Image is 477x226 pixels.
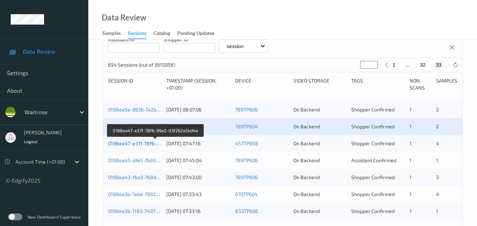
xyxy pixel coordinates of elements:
[436,157,438,163] span: 1
[351,208,395,214] span: Shopper Confirmed
[436,208,438,214] span: 1
[166,106,230,113] div: [DATE] 08:07:06
[293,208,347,215] div: On Backend
[235,106,258,112] a: 789TP606
[293,77,347,91] div: Video Storage
[410,77,431,91] div: Non Scans
[166,77,230,91] div: Timestamp (Session, +01:00)
[436,140,439,146] span: 4
[436,123,439,129] span: 2
[166,191,230,198] div: [DATE] 07:33:43
[351,123,395,129] span: Shopper Confirmed
[108,191,203,197] a: 0198ea3b-7abe-7992-b220-b5b10e9c1bc4
[351,157,396,163] span: Assistant Confirmed
[102,30,121,38] div: Samples
[177,30,214,38] div: Pending Updates
[410,106,412,112] span: 1
[235,140,258,146] a: 457TP658
[351,77,405,91] div: Tags
[293,174,347,181] div: On Backend
[108,140,203,146] a: 0198ea47-e37f-78f6-99e2-03f262a5bd4e
[410,123,412,129] span: 1
[108,106,204,112] a: 0198ea5a-0936-7a2b-b7ee-db516802c5cc
[108,61,175,68] p: 654 Sessions (out of 3615958)
[235,157,258,163] a: 789TP606
[418,62,428,68] button: 32
[410,140,412,146] span: 1
[154,29,177,38] a: Catalog
[224,43,246,50] p: session
[436,174,439,180] span: 3
[434,62,443,68] button: 33
[166,174,230,181] div: [DATE] 07:43:00
[235,191,258,197] a: 670TP604
[436,106,439,112] span: 2
[436,77,457,91] div: Samples
[351,140,395,146] span: Shopper Confirmed
[351,191,395,197] span: Shopper Confirmed
[410,191,412,197] span: 1
[235,208,258,214] a: 833TP606
[351,174,395,180] span: Shopper Confirmed
[410,157,412,163] span: 1
[102,29,128,38] a: Samples
[390,62,398,68] button: 1
[235,77,288,91] div: Device
[436,191,439,197] span: 4
[293,157,347,164] div: On Backend
[166,157,230,164] div: [DATE] 07:45:04
[410,208,412,214] span: 1
[128,29,154,39] a: Sessions
[102,14,146,21] div: Data Review
[108,123,203,129] a: 0198ea53-1303-76b0-b138-5b7ec008fe05
[177,29,221,38] a: Pending Updates
[166,123,230,130] div: [DATE] 07:59:30
[410,174,412,180] span: 1
[108,77,161,91] div: Session ID
[404,62,412,68] button: ...
[128,30,147,39] div: Sessions
[166,140,230,147] div: [DATE] 07:47:16
[293,191,347,198] div: On Backend
[293,106,347,113] div: On Backend
[293,140,347,147] div: On Backend
[235,174,258,180] a: 789TP606
[293,123,347,130] div: On Backend
[108,174,205,180] a: 0198ea43-fba8-768d-8a6a-b008b1262feb
[108,208,203,214] a: 0198ea3b-1183-7497-be93-d1c66514735e
[235,123,258,129] a: 789TP604
[351,106,395,112] span: Shopper Confirmed
[154,30,170,38] div: Catalog
[166,208,230,215] div: [DATE] 07:33:16
[108,157,204,163] a: 0198ea45-dfe5-7b86-8cd0-bd9ab20fae63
